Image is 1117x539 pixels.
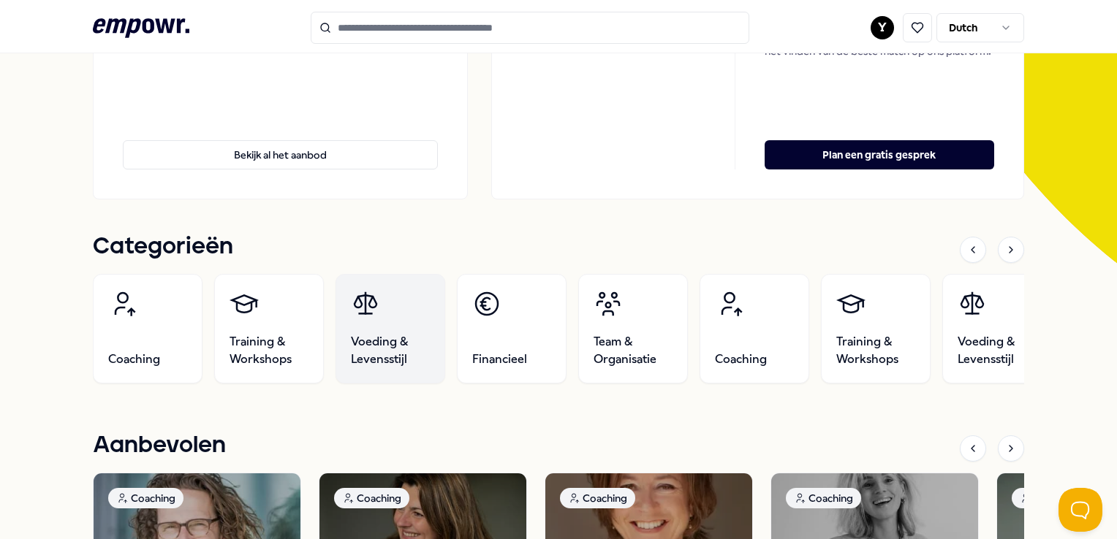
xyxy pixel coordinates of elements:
[230,333,308,368] span: Training & Workshops
[123,140,438,169] button: Bekijk al het aanbod
[715,351,767,368] span: Coaching
[786,488,861,508] div: Coaching
[93,274,202,383] a: Coaching
[560,488,635,508] div: Coaching
[1059,488,1102,532] iframe: Help Scout Beacon - Open
[871,16,894,39] button: Y
[958,333,1037,368] span: Voeding & Levensstijl
[311,12,749,44] input: Search for products, categories or subcategories
[700,274,809,383] a: Coaching
[334,488,409,508] div: Coaching
[1012,488,1087,508] div: Coaching
[336,274,445,383] a: Voeding & Levensstijl
[108,488,183,508] div: Coaching
[942,274,1052,383] a: Voeding & Levensstijl
[765,140,994,169] button: Plan een gratis gesprek
[472,351,527,368] span: Financieel
[594,333,673,368] span: Team & Organisatie
[821,274,931,383] a: Training & Workshops
[123,117,438,169] a: Bekijk al het aanbod
[93,427,226,464] h1: Aanbevolen
[93,229,233,265] h1: Categorieën
[108,351,160,368] span: Coaching
[351,333,430,368] span: Voeding & Levensstijl
[457,274,567,383] a: Financieel
[836,333,915,368] span: Training & Workshops
[214,274,324,383] a: Training & Workshops
[578,274,688,383] a: Team & Organisatie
